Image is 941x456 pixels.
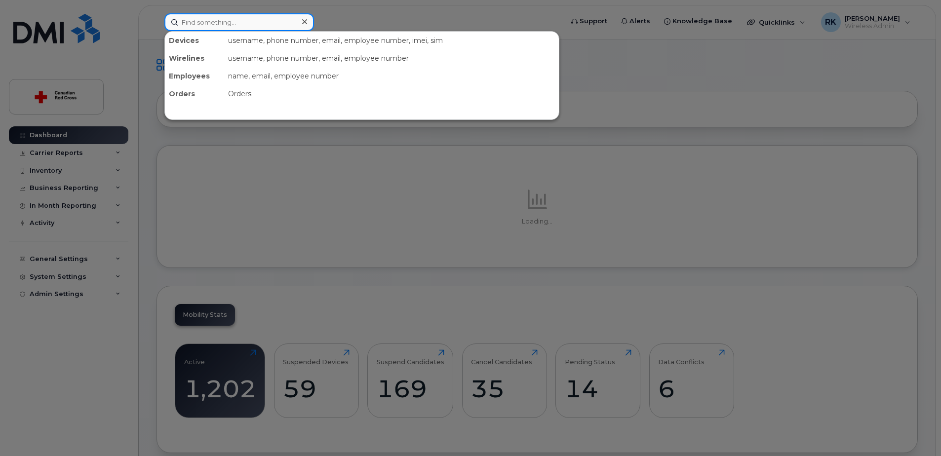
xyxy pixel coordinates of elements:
[224,32,559,49] div: username, phone number, email, employee number, imei, sim
[224,85,559,103] div: Orders
[165,32,224,49] div: Devices
[224,49,559,67] div: username, phone number, email, employee number
[224,67,559,85] div: name, email, employee number
[165,67,224,85] div: Employees
[165,85,224,103] div: Orders
[165,49,224,67] div: Wirelines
